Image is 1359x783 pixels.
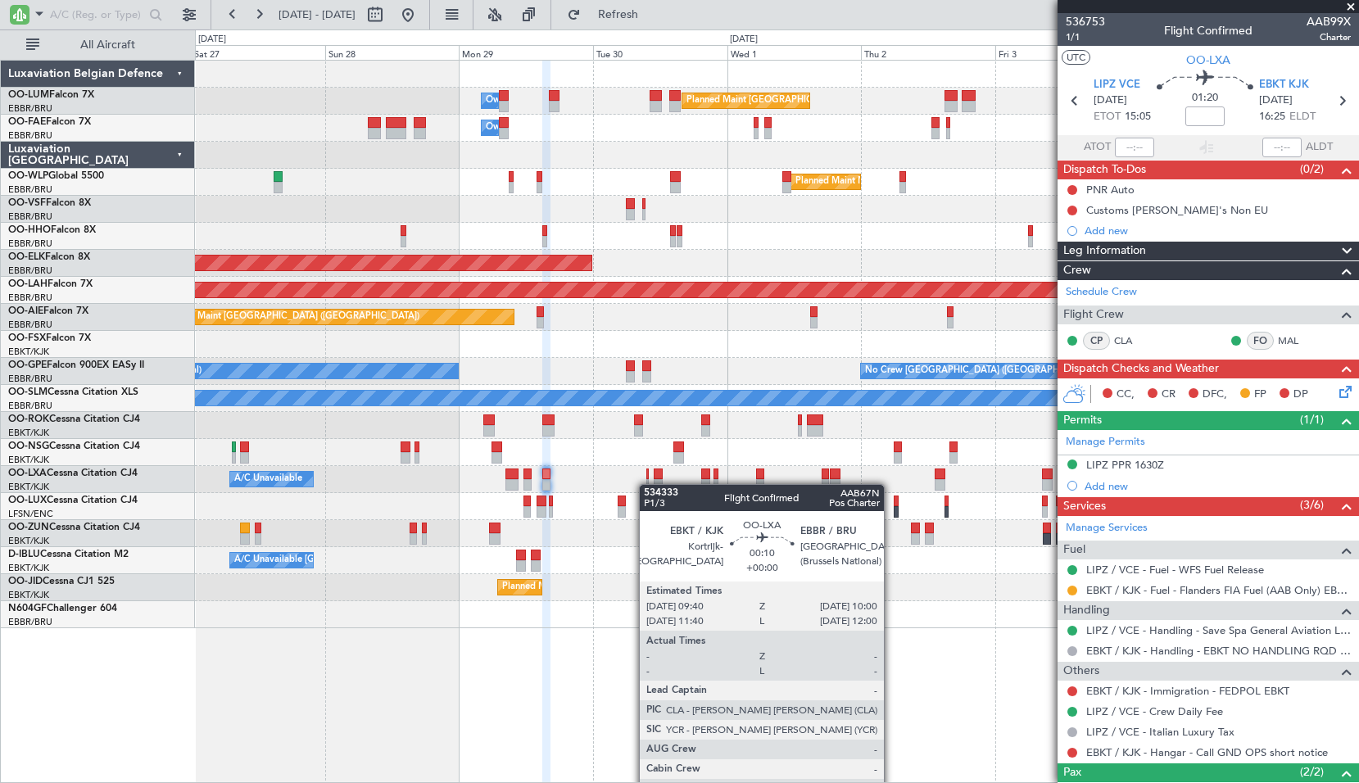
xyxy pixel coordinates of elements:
[43,39,173,51] span: All Aircraft
[1114,333,1151,348] a: CLA
[1086,583,1351,597] a: EBKT / KJK - Fuel - Flanders FIA Fuel (AAB Only) EBKT / KJK
[1094,93,1127,109] span: [DATE]
[8,171,48,181] span: OO-WLP
[8,523,49,532] span: OO-ZUN
[8,210,52,223] a: EBBR/BRU
[1306,139,1333,156] span: ALDT
[1086,704,1223,718] a: LIPZ / VCE - Crew Daily Fee
[8,468,138,478] a: OO-LXACessna Citation CJ4
[1162,387,1176,403] span: CR
[486,115,597,140] div: Owner Melsbroek Air Base
[584,9,653,20] span: Refresh
[727,45,862,60] div: Wed 1
[1117,387,1135,403] span: CC,
[559,2,658,28] button: Refresh
[1186,52,1230,69] span: OO-LXA
[1086,458,1164,472] div: LIPZ PPR 1630Z
[1300,763,1324,781] span: (2/2)
[8,562,49,574] a: EBKT/KJK
[8,102,52,115] a: EBBR/BRU
[1086,745,1328,759] a: EBKT / KJK - Hangar - Call GND OPS short notice
[191,45,325,60] div: Sat 27
[8,279,93,289] a: OO-LAHFalcon 7X
[995,45,1130,60] div: Fri 3
[8,252,90,262] a: OO-ELKFalcon 8X
[8,441,140,451] a: OO-NSGCessna Citation CJ4
[1300,161,1324,178] span: (0/2)
[1086,725,1234,739] a: LIPZ / VCE - Italian Luxury Tax
[1300,496,1324,514] span: (3/6)
[8,346,49,358] a: EBKT/KJK
[18,32,178,58] button: All Aircraft
[8,523,140,532] a: OO-ZUNCessna Citation CJ4
[593,45,727,60] div: Tue 30
[1086,623,1351,637] a: LIPZ / VCE - Handling - Save Spa General Aviation LIPZ / VCE
[8,183,52,196] a: EBBR/BRU
[8,238,52,250] a: EBBR/BRU
[1300,411,1324,428] span: (1/1)
[1063,497,1106,516] span: Services
[1063,161,1146,179] span: Dispatch To-Dos
[8,387,138,397] a: OO-SLMCessna Citation XLS
[865,359,1139,383] div: No Crew [GEOGRAPHIC_DATA] ([GEOGRAPHIC_DATA] National)
[279,7,356,22] span: [DATE] - [DATE]
[1164,22,1253,39] div: Flight Confirmed
[8,306,88,316] a: OO-AIEFalcon 7X
[502,575,693,600] div: Planned Maint Kortrijk-[GEOGRAPHIC_DATA]
[8,333,91,343] a: OO-FSXFalcon 7X
[1289,109,1316,125] span: ELDT
[8,279,48,289] span: OO-LAH
[8,454,49,466] a: EBKT/KJK
[1085,224,1351,238] div: Add new
[1094,77,1140,93] span: LIPZ VCE
[1066,284,1137,301] a: Schedule Crew
[8,373,52,385] a: EBBR/BRU
[8,604,117,613] a: N604GFChallenger 604
[50,2,144,27] input: A/C (Reg. or Type)
[861,45,995,60] div: Thu 2
[8,225,51,235] span: OO-HHO
[1063,261,1091,280] span: Crew
[198,33,226,47] div: [DATE]
[1063,662,1099,681] span: Others
[486,88,597,113] div: Owner Melsbroek Air Base
[1066,30,1105,44] span: 1/1
[1063,601,1110,620] span: Handling
[8,252,45,262] span: OO-ELK
[1259,109,1285,125] span: 16:25
[1094,109,1121,125] span: ETOT
[8,427,49,439] a: EBKT/KJK
[1063,242,1146,260] span: Leg Information
[8,481,49,493] a: EBKT/KJK
[1293,387,1308,403] span: DP
[8,441,49,451] span: OO-NSG
[1062,50,1090,65] button: UTC
[1115,138,1154,157] input: --:--
[1086,203,1268,217] div: Customs [PERSON_NAME]'s Non EU
[1066,520,1148,536] a: Manage Services
[1259,93,1293,109] span: [DATE]
[8,496,138,505] a: OO-LUXCessna Citation CJ4
[1063,541,1085,559] span: Fuel
[1083,332,1110,350] div: CP
[1247,332,1274,350] div: FO
[8,589,49,601] a: EBKT/KJK
[8,265,52,277] a: EBBR/BRU
[8,535,49,547] a: EBKT/KJK
[1063,411,1102,430] span: Permits
[8,90,94,100] a: OO-LUMFalcon 7X
[1259,77,1309,93] span: EBKT KJK
[686,88,983,113] div: Planned Maint [GEOGRAPHIC_DATA] ([GEOGRAPHIC_DATA] National)
[8,550,129,559] a: D-IBLUCessna Citation M2
[1086,684,1289,698] a: EBKT / KJK - Immigration - FEDPOL EBKT
[1125,109,1151,125] span: 15:05
[1278,333,1315,348] a: MAL
[8,90,49,100] span: OO-LUM
[1063,360,1219,378] span: Dispatch Checks and Weather
[8,198,46,208] span: OO-VSF
[8,550,40,559] span: D-IBLU
[8,306,43,316] span: OO-AIE
[1086,563,1264,577] a: LIPZ / VCE - Fuel - WFS Fuel Release
[1307,30,1351,44] span: Charter
[8,414,49,424] span: OO-ROK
